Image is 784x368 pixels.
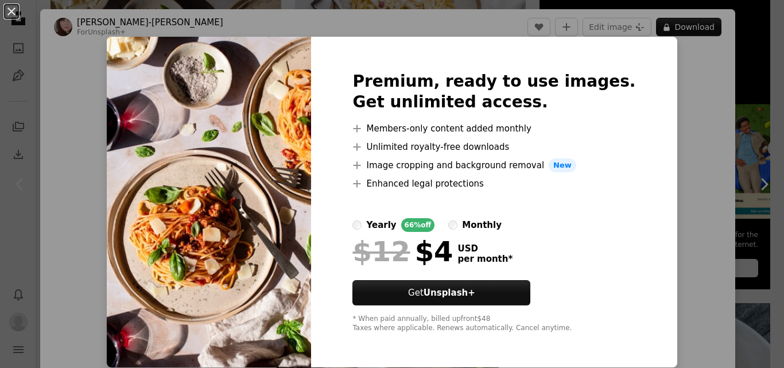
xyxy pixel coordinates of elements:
[352,177,635,191] li: Enhanced legal protections
[352,315,635,333] div: * When paid annually, billed upfront $48 Taxes where applicable. Renews automatically. Cancel any...
[352,158,635,172] li: Image cropping and background removal
[352,237,453,266] div: $4
[107,37,311,367] img: premium_photo-1677000666741-17c3c57139a2
[352,71,635,113] h2: Premium, ready to use images. Get unlimited access.
[448,220,457,230] input: monthly
[352,280,530,305] a: GetUnsplash+
[352,237,410,266] span: $12
[457,243,513,254] span: USD
[352,122,635,135] li: Members-only content added monthly
[462,218,502,232] div: monthly
[457,254,513,264] span: per month *
[366,218,396,232] div: yearly
[352,220,362,230] input: yearly66%off
[549,158,576,172] span: New
[424,288,475,298] strong: Unsplash+
[352,140,635,154] li: Unlimited royalty-free downloads
[401,218,435,232] div: 66% off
